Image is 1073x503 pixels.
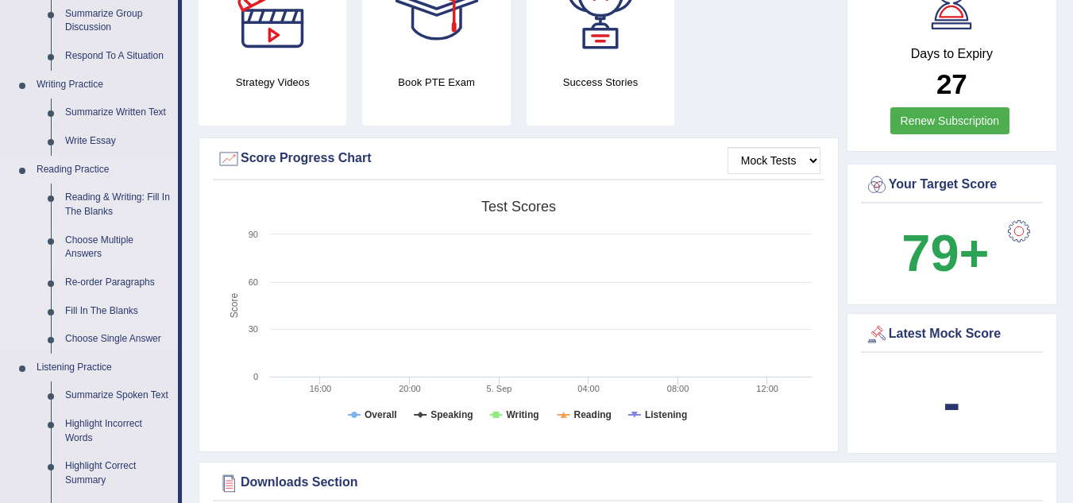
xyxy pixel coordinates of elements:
text: 60 [249,277,258,287]
a: Choose Multiple Answers [58,226,178,269]
a: Fill In The Blanks [58,297,178,326]
text: 30 [249,324,258,334]
h4: Success Stories [527,74,674,91]
a: Listening Practice [29,354,178,382]
text: 90 [249,230,258,239]
div: Score Progress Chart [217,147,820,171]
h4: Strategy Videos [199,74,346,91]
a: Summarize Spoken Text [58,381,178,410]
tspan: Overall [365,409,397,420]
a: Choose Single Answer [58,325,178,354]
tspan: Test scores [481,199,556,215]
a: Reading Practice [29,156,178,184]
h4: Book PTE Exam [362,74,510,91]
a: Re-order Paragraphs [58,269,178,297]
a: Write Essay [58,127,178,156]
text: 12:00 [756,384,778,393]
a: Highlight Correct Summary [58,452,178,494]
a: Writing Practice [29,71,178,99]
b: - [944,373,961,431]
a: Renew Subscription [890,107,1010,134]
tspan: Listening [645,409,687,420]
text: 0 [253,372,258,381]
div: Latest Mock Score [865,323,1039,346]
b: 27 [936,68,967,99]
text: 20:00 [399,384,421,393]
text: 16:00 [310,384,332,393]
div: Downloads Section [217,471,1039,495]
tspan: Reading [574,409,612,420]
text: 08:00 [667,384,689,393]
a: Respond To A Situation [58,42,178,71]
tspan: Writing [506,409,538,420]
a: Reading & Writing: Fill In The Blanks [58,184,178,226]
tspan: Score [229,293,240,319]
a: Summarize Written Text [58,99,178,127]
b: 79+ [901,224,989,282]
h4: Days to Expiry [865,47,1039,61]
div: Your Target Score [865,173,1039,197]
a: Highlight Incorrect Words [58,410,178,452]
tspan: Speaking [430,409,473,420]
tspan: 5. Sep [487,384,512,393]
text: 04:00 [577,384,600,393]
